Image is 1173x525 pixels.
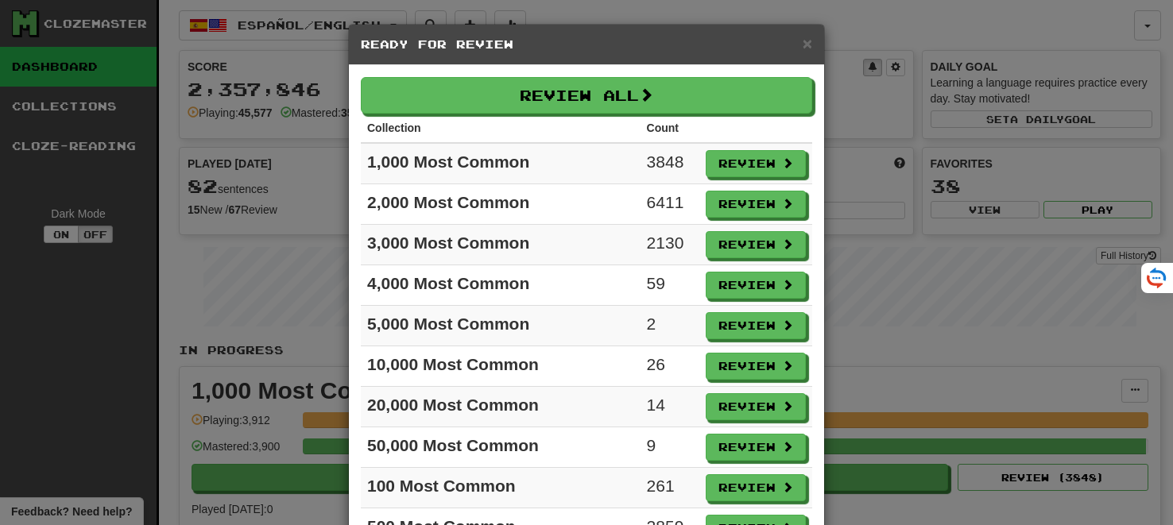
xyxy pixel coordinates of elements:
button: Review [706,191,806,218]
td: 5,000 Most Common [361,306,641,346]
button: Review [706,312,806,339]
td: 261 [641,468,699,508]
button: Close [803,35,812,52]
td: 2 [641,306,699,346]
td: 50,000 Most Common [361,427,641,468]
td: 14 [641,387,699,427]
td: 59 [641,265,699,306]
button: Review [706,434,806,461]
td: 10,000 Most Common [361,346,641,387]
td: 6411 [641,184,699,225]
td: 2130 [641,225,699,265]
th: Count [641,114,699,143]
td: 20,000 Most Common [361,387,641,427]
button: Review [706,474,806,501]
td: 9 [641,427,699,468]
h5: Ready for Review [361,37,812,52]
button: Review [706,353,806,380]
td: 100 Most Common [361,468,641,508]
td: 26 [641,346,699,387]
th: Collection [361,114,641,143]
button: Review [706,150,806,177]
td: 4,000 Most Common [361,265,641,306]
span: × [803,34,812,52]
button: Review [706,272,806,299]
td: 2,000 Most Common [361,184,641,225]
button: Review All [361,77,812,114]
button: Review [706,393,806,420]
button: Review [706,231,806,258]
td: 1,000 Most Common [361,143,641,184]
td: 3,000 Most Common [361,225,641,265]
td: 3848 [641,143,699,184]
